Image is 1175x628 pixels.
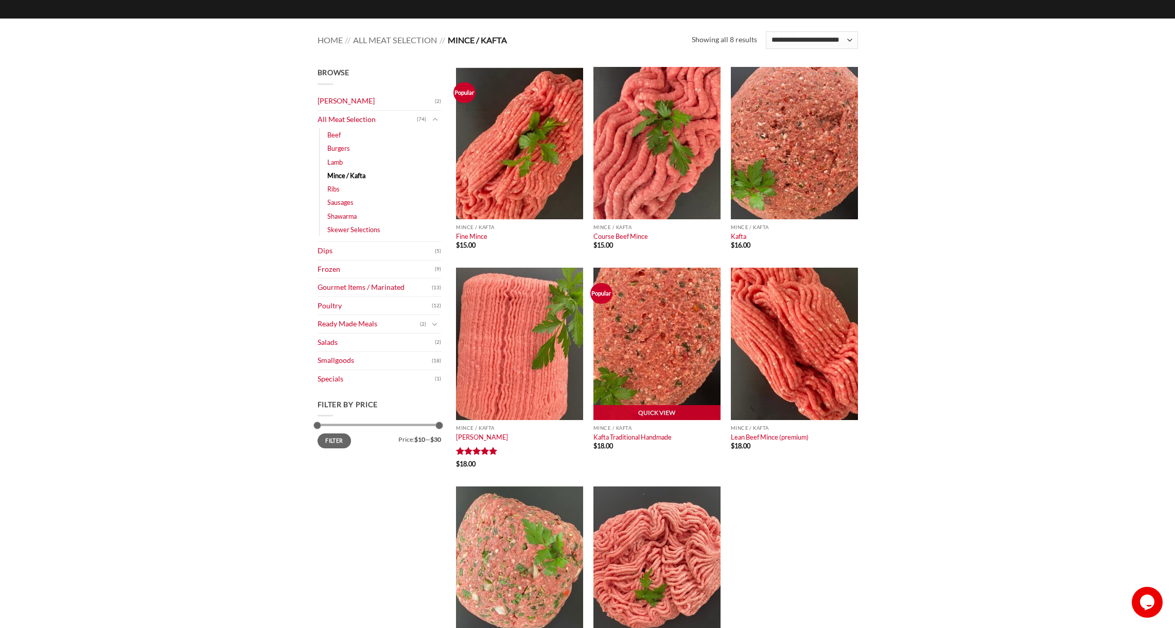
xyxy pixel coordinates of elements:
[327,196,354,209] a: Sausages
[731,224,858,230] p: Mince / Kafta
[440,35,445,45] span: //
[456,460,460,468] span: $
[456,224,583,230] p: Mince / Kafta
[318,334,435,352] a: Salads
[435,261,441,277] span: (9)
[456,268,583,420] img: Kibbeh Mince
[327,182,340,196] a: Ribs
[593,241,597,249] span: $
[318,111,417,129] a: All Meat Selection
[456,433,508,441] a: [PERSON_NAME]
[731,241,750,249] bdi: 16.00
[327,142,350,155] a: Burgers
[327,155,343,169] a: Lamb
[593,405,721,421] a: Quick View
[1132,587,1165,618] iframe: chat widget
[593,241,613,249] bdi: 15.00
[318,278,432,296] a: Gourmet Items / Marinated
[456,447,498,457] div: Rated 5 out of 5
[353,35,437,45] a: All Meat Selection
[593,67,721,219] img: Course Beef Mince
[456,460,476,468] bdi: 18.00
[432,298,441,313] span: (12)
[414,435,425,443] span: $10
[766,31,857,49] select: Shop order
[456,67,583,219] img: Beef Mince
[318,315,420,333] a: Ready Made Meals
[435,243,441,259] span: (5)
[430,435,441,443] span: $30
[456,232,487,240] a: Fine Mince
[731,67,858,219] img: Kafta
[429,319,441,330] button: Toggle
[731,425,858,431] p: Mince / Kafta
[327,223,380,236] a: Skewer Selections
[593,268,721,420] img: Kafta Traditional Handmade
[435,371,441,387] span: (1)
[327,169,365,182] a: Mince / Kafta
[432,353,441,369] span: (18)
[456,241,460,249] span: $
[318,35,343,45] a: Home
[435,94,441,109] span: (2)
[345,35,350,45] span: //
[417,112,426,127] span: (74)
[731,232,746,240] a: Kafta
[435,335,441,350] span: (2)
[456,447,498,459] span: Rated out of 5
[731,241,734,249] span: $
[731,442,750,450] bdi: 18.00
[593,433,672,441] a: Kafta Traditional Handmade
[432,280,441,295] span: (13)
[318,433,441,443] div: Price: —
[593,425,721,431] p: Mince / Kafta
[318,68,349,77] span: Browse
[318,92,435,110] a: [PERSON_NAME]
[692,34,757,46] p: Showing all 8 results
[327,210,357,223] a: Shawarma
[593,224,721,230] p: Mince / Kafta
[731,442,734,450] span: $
[318,297,432,315] a: Poultry
[327,128,341,142] a: Beef
[593,442,597,450] span: $
[318,433,352,448] button: Filter
[731,433,809,441] a: Lean Beef Mince (premium)
[456,241,476,249] bdi: 15.00
[456,425,583,431] p: Mince / Kafta
[318,352,432,370] a: Smallgoods
[318,242,435,260] a: Dips
[448,35,507,45] span: Mince / Kafta
[593,232,648,240] a: Course Beef Mince
[429,114,441,125] button: Toggle
[420,317,426,332] span: (2)
[318,370,435,388] a: Specials
[593,442,613,450] bdi: 18.00
[318,400,378,409] span: Filter by price
[731,268,858,420] img: Lean Beef Mince
[318,260,435,278] a: Frozen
